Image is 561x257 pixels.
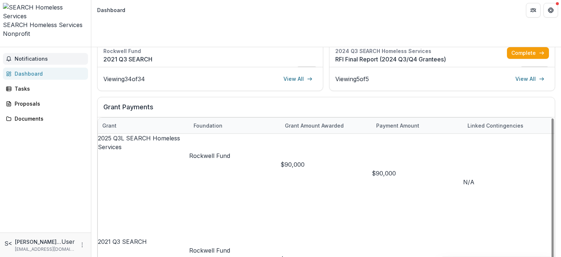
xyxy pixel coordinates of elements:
div: Linked Contingencies [463,122,528,129]
div: Tasks [15,85,82,92]
button: Get Help [543,3,558,18]
div: Payment Amount [372,118,463,133]
div: Grant [98,118,189,133]
div: Sondee Chalcraft <schalcraft@searchhomeless.org> [4,239,12,248]
button: N/A [463,178,474,186]
div: Proposals [15,100,82,107]
div: $90,000 [280,160,372,169]
div: Grant amount awarded [280,122,348,129]
button: Partners [526,3,541,18]
div: Foundation [189,122,227,129]
span: Notifications [15,56,85,62]
div: Foundation [189,118,280,133]
p: [EMAIL_ADDRESS][DOMAIN_NAME] [15,246,75,253]
a: RFI Final Report (2024 Q3/Q4 Grantees) [335,55,507,64]
div: Dashboard [97,6,125,14]
h2: Grant Payments [103,103,549,117]
div: Linked Contingencies [463,118,554,133]
nav: breadcrumb [94,5,128,15]
a: 2021 Q3 SEARCH [103,55,317,64]
span: Nonprofit [3,30,30,37]
a: Documents [3,113,88,125]
button: Notifications [3,53,88,65]
div: Payment Amount [372,122,424,129]
div: Grant amount awarded [280,118,372,133]
a: Proposals [3,98,88,110]
a: Tasks [3,83,88,95]
a: 2025 Q3L SEARCH Homeless Services [98,135,180,151]
p: Viewing 5 of 5 [335,75,369,83]
div: Grant [98,122,121,129]
a: View All [511,73,549,85]
a: 2021 Q3 SEARCH [98,238,147,245]
a: Complete [507,47,549,59]
a: Dashboard [3,68,88,80]
p: Viewing 34 of 34 [103,75,145,83]
div: SEARCH Homeless Services [3,20,88,29]
p: User [61,237,75,246]
div: Documents [15,115,82,122]
p: Rockwell Fund [189,246,280,255]
button: More [78,241,87,249]
div: $90,000 [372,169,463,178]
a: View All [279,73,317,85]
div: Dashboard [15,70,82,78]
img: SEARCH Homeless Services [3,3,88,20]
p: [PERSON_NAME] <[EMAIL_ADDRESS][DOMAIN_NAME]> [15,238,61,246]
p: Rockwell Fund [189,151,280,160]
